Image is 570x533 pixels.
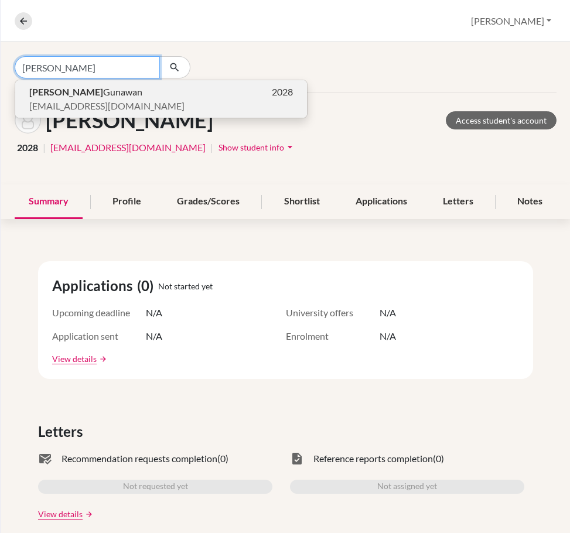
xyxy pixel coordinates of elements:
[433,452,444,466] span: (0)
[286,306,380,320] span: University offers
[29,99,185,113] span: [EMAIL_ADDRESS][DOMAIN_NAME]
[15,184,83,219] div: Summary
[15,80,307,118] button: [PERSON_NAME]Gunawan2028[EMAIL_ADDRESS][DOMAIN_NAME]
[380,306,396,320] span: N/A
[29,85,142,99] span: Gunawan
[158,280,213,292] span: Not started yet
[52,329,146,343] span: Application sent
[52,275,137,296] span: Applications
[286,329,380,343] span: Enrolment
[52,306,146,320] span: Upcoming deadline
[163,184,254,219] div: Grades/Scores
[146,306,162,320] span: N/A
[97,355,107,363] a: arrow_forward
[17,141,38,155] span: 2028
[466,10,557,32] button: [PERSON_NAME]
[429,184,487,219] div: Letters
[43,141,46,155] span: |
[123,480,188,494] span: Not requested yet
[218,138,296,156] button: Show student infoarrow_drop_down
[38,508,83,520] a: View details
[284,141,296,153] i: arrow_drop_down
[15,107,41,134] img: Jolynn Ashley's avatar
[380,329,396,343] span: N/A
[62,452,217,466] span: Recommendation requests completion
[377,480,437,494] span: Not assigned yet
[46,108,213,133] h1: [PERSON_NAME]
[29,86,103,97] b: [PERSON_NAME]
[38,452,52,466] span: mark_email_read
[342,184,421,219] div: Applications
[50,141,206,155] a: [EMAIL_ADDRESS][DOMAIN_NAME]
[15,56,160,78] input: Find student by name...
[272,85,293,99] span: 2028
[38,421,87,442] span: Letters
[446,111,557,129] a: Access student's account
[98,184,155,219] div: Profile
[503,184,557,219] div: Notes
[290,452,304,466] span: task
[217,452,228,466] span: (0)
[83,510,93,518] a: arrow_forward
[219,142,284,152] span: Show student info
[52,353,97,365] a: View details
[137,275,158,296] span: (0)
[210,141,213,155] span: |
[313,452,433,466] span: Reference reports completion
[270,184,334,219] div: Shortlist
[146,329,162,343] span: N/A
